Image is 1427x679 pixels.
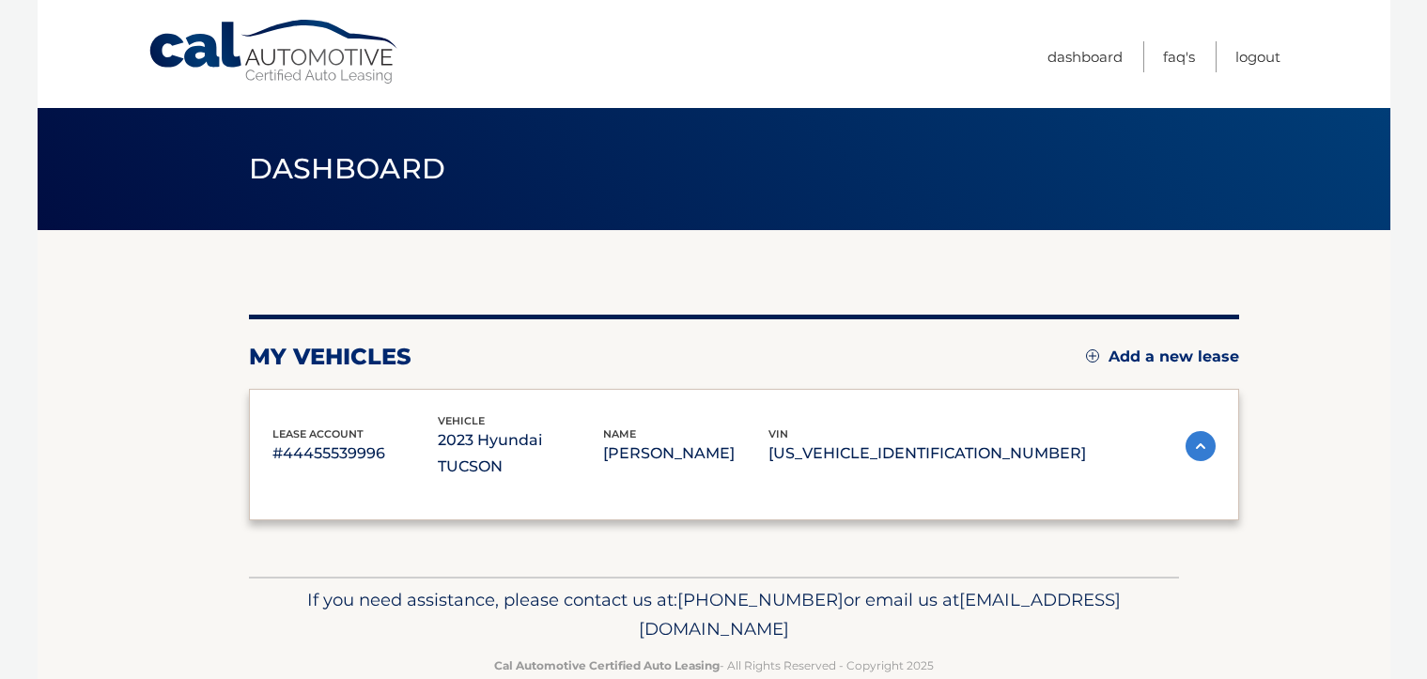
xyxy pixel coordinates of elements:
[249,343,411,371] h2: my vehicles
[768,440,1086,467] p: [US_VEHICLE_IDENTIFICATION_NUMBER]
[249,151,446,186] span: Dashboard
[272,427,364,440] span: lease account
[1186,431,1216,461] img: accordion-active.svg
[1086,349,1099,363] img: add.svg
[768,427,788,440] span: vin
[603,427,636,440] span: name
[438,414,485,427] span: vehicle
[1163,41,1195,72] a: FAQ's
[494,658,720,672] strong: Cal Automotive Certified Auto Leasing
[438,427,603,480] p: 2023 Hyundai TUCSON
[261,656,1167,675] p: - All Rights Reserved - Copyright 2025
[1086,347,1239,366] a: Add a new lease
[147,19,401,85] a: Cal Automotive
[603,440,768,467] p: [PERSON_NAME]
[1235,41,1280,72] a: Logout
[272,440,438,467] p: #44455539996
[1047,41,1123,72] a: Dashboard
[677,589,844,610] span: [PHONE_NUMBER]
[261,585,1167,645] p: If you need assistance, please contact us at: or email us at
